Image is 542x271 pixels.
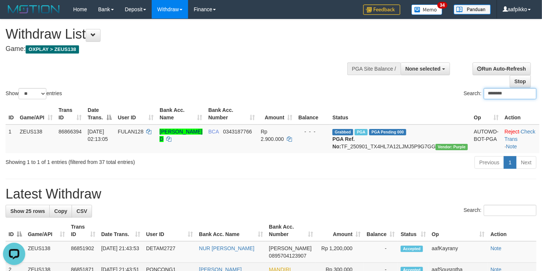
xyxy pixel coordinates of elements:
th: Bank Acc. Name: activate to sort column ascending [196,220,266,241]
th: User ID: activate to sort column ascending [143,220,196,241]
a: Check Trans [505,129,535,142]
th: ID [6,103,17,125]
button: None selected [401,62,450,75]
b: PGA Ref. No: [332,136,355,149]
th: Action [487,220,536,241]
td: ZEUS138 [17,125,56,153]
td: AUTOWD-BOT-PGA [471,125,502,153]
h4: Game: [6,45,354,53]
a: 1 [504,156,516,169]
span: OXPLAY > ZEUS138 [26,45,79,54]
span: Grabbed [332,129,353,135]
th: Amount: activate to sort column ascending [316,220,364,241]
select: Showentries [19,88,46,99]
span: PGA Pending [369,129,406,135]
label: Show entries [6,88,62,99]
span: 34 [437,2,447,9]
img: panduan.png [454,4,491,14]
a: Show 25 rows [6,205,50,217]
span: Rp 2.900.000 [261,129,284,142]
th: Game/API: activate to sort column ascending [25,220,68,241]
a: Note [490,245,502,251]
span: Copy [54,208,67,214]
button: Open LiveChat chat widget [3,3,25,25]
th: Trans ID: activate to sort column ascending [56,103,85,125]
span: Show 25 rows [10,208,45,214]
a: Reject [505,129,519,135]
a: Stop [510,75,531,88]
span: Marked by aafpengsreynich [355,129,368,135]
img: Feedback.jpg [363,4,400,15]
h1: Withdraw List [6,27,354,42]
td: · · [502,125,539,153]
span: 86866394 [59,129,82,135]
span: [PERSON_NAME] [269,245,312,251]
td: Rp 1,200,000 [316,241,364,263]
th: Op: activate to sort column ascending [471,103,502,125]
a: Run Auto-Refresh [473,62,531,75]
input: Search: [484,88,536,99]
td: 86851902 [68,241,98,263]
a: NUR [PERSON_NAME] [199,245,254,251]
span: BCA [208,129,219,135]
span: Copy 0895704123907 to clipboard [269,253,306,259]
th: Game/API: activate to sort column ascending [17,103,56,125]
div: PGA Site Balance / [347,62,401,75]
th: Status: activate to sort column ascending [398,220,429,241]
div: Showing 1 to 1 of 1 entries (filtered from 37 total entries) [6,155,220,166]
th: Bank Acc. Name: activate to sort column ascending [157,103,205,125]
th: Balance [296,103,330,125]
a: [PERSON_NAME] D [160,129,202,142]
th: User ID: activate to sort column ascending [115,103,157,125]
th: Trans ID: activate to sort column ascending [68,220,98,241]
td: aafKayrany [429,241,487,263]
img: Button%20Memo.svg [411,4,443,15]
span: Accepted [401,246,423,252]
input: Search: [484,205,536,216]
span: Vendor URL: https://trx4.1velocity.biz [436,144,468,150]
th: Op: activate to sort column ascending [429,220,487,241]
td: [DATE] 21:43:53 [98,241,143,263]
span: CSV [76,208,87,214]
span: Copy 0343187766 to clipboard [223,129,252,135]
td: TF_250901_TX4HL7A12LJMJ5P9G7GG [329,125,471,153]
td: - [364,241,398,263]
th: Status [329,103,471,125]
span: None selected [405,66,441,72]
td: ZEUS138 [25,241,68,263]
th: Bank Acc. Number: activate to sort column ascending [266,220,316,241]
a: CSV [72,205,92,217]
a: Note [506,143,517,149]
td: DETAM2727 [143,241,196,263]
a: Next [516,156,536,169]
th: Bank Acc. Number: activate to sort column ascending [206,103,258,125]
span: [DATE] 02:13:05 [88,129,108,142]
h1: Latest Withdraw [6,187,536,201]
th: Balance: activate to sort column ascending [364,220,398,241]
span: FULAN128 [118,129,144,135]
th: Date Trans.: activate to sort column descending [85,103,115,125]
th: Amount: activate to sort column ascending [258,103,296,125]
label: Search: [464,205,536,216]
a: Previous [474,156,504,169]
a: Copy [49,205,72,217]
img: MOTION_logo.png [6,4,62,15]
th: ID: activate to sort column descending [6,220,25,241]
div: - - - [299,128,327,135]
th: Action [502,103,539,125]
th: Date Trans.: activate to sort column ascending [98,220,143,241]
td: 1 [6,125,17,153]
label: Search: [464,88,536,99]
